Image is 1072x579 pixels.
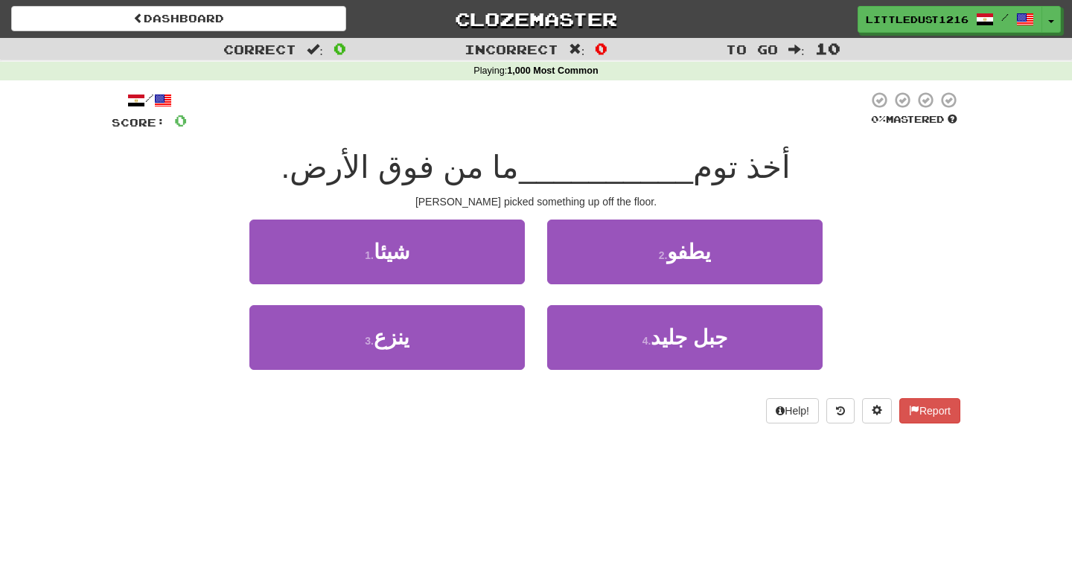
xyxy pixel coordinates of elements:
[112,194,960,209] div: [PERSON_NAME] picked something up off the floor.
[595,39,607,57] span: 0
[651,326,727,349] span: جبل جليد
[368,6,703,32] a: Clozemaster
[1001,12,1009,22] span: /
[307,43,323,56] span: :
[868,113,960,127] div: Mastered
[871,113,886,125] span: 0 %
[365,335,374,347] small: 3 .
[174,111,187,129] span: 0
[858,6,1042,33] a: LittleDust1216 /
[815,39,840,57] span: 10
[788,43,805,56] span: :
[693,150,791,185] span: أخذ توم
[667,240,711,263] span: يطفو
[642,335,651,347] small: 4 .
[866,13,969,26] span: LittleDust1216
[365,249,374,261] small: 1 .
[281,150,520,185] span: ما من فوق الأرض.
[112,116,165,129] span: Score:
[766,398,819,423] button: Help!
[507,65,598,76] strong: 1,000 Most Common
[112,91,187,109] div: /
[899,398,960,423] button: Report
[249,305,525,370] button: 3.ينزع
[223,42,296,57] span: Correct
[465,42,558,57] span: Incorrect
[249,220,525,284] button: 1.شيئا
[826,398,855,423] button: Round history (alt+y)
[11,6,346,31] a: Dashboard
[659,249,668,261] small: 2 .
[547,305,823,370] button: 4.جبل جليد
[334,39,346,57] span: 0
[569,43,585,56] span: :
[374,326,409,349] span: ينزع
[547,220,823,284] button: 2.يطفو
[374,240,409,263] span: شيئا
[726,42,778,57] span: To go
[519,150,693,185] span: __________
